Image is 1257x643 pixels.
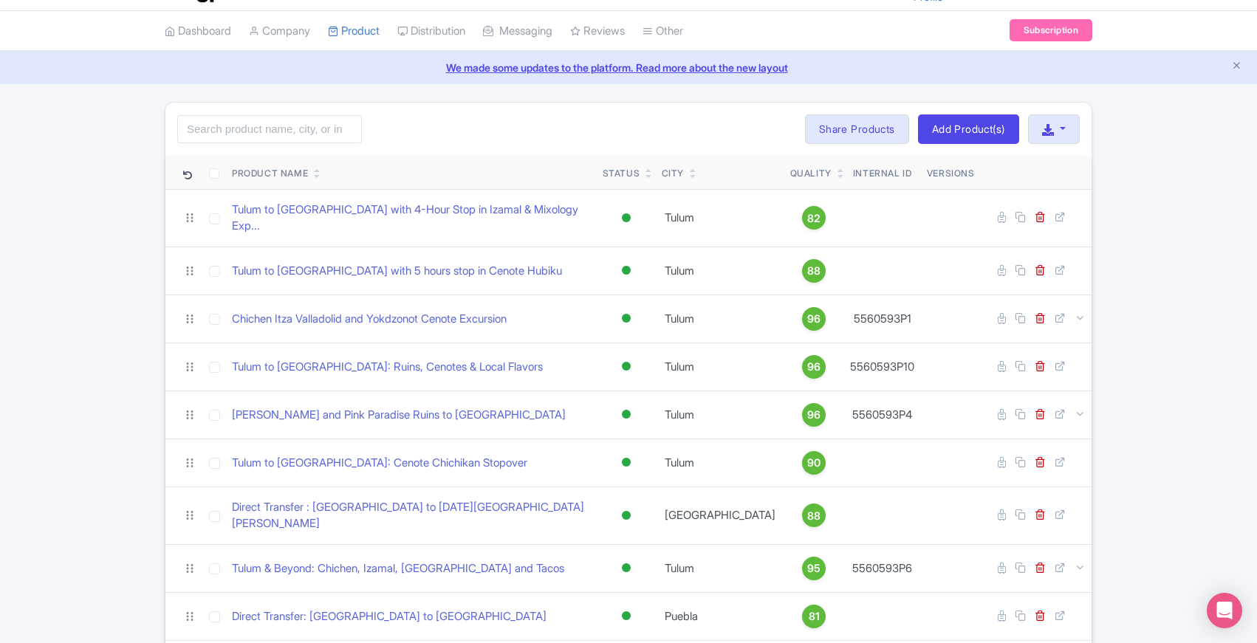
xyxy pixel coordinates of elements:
[807,560,821,577] span: 95
[619,356,634,377] div: Active
[619,605,634,627] div: Active
[918,114,1019,144] a: Add Product(s)
[328,11,380,52] a: Product
[643,11,683,52] a: Other
[844,295,921,343] td: 5560593P1
[232,608,547,625] a: Direct Transfer: [GEOGRAPHIC_DATA] to [GEOGRAPHIC_DATA]
[790,307,838,331] a: 96
[619,505,634,526] div: Active
[921,156,981,190] th: Versions
[619,404,634,425] div: Active
[807,407,821,423] span: 96
[232,455,527,472] a: Tulum to [GEOGRAPHIC_DATA]: Cenote Chichikan Stopover
[807,210,821,227] span: 82
[483,11,552,52] a: Messaging
[1231,58,1242,75] button: Close announcement
[807,311,821,327] span: 96
[790,451,838,475] a: 90
[232,202,591,235] a: Tulum to [GEOGRAPHIC_DATA] with 4-Hour Stop in Izamal & Mixology Exp...
[232,359,543,376] a: Tulum to [GEOGRAPHIC_DATA]: Ruins, Cenotes & Local Flavors
[656,247,784,295] td: Tulum
[397,11,465,52] a: Distribution
[844,544,921,592] td: 5560593P6
[619,557,634,579] div: Active
[807,263,821,279] span: 88
[570,11,625,52] a: Reviews
[249,11,310,52] a: Company
[656,189,784,247] td: Tulum
[656,544,784,592] td: Tulum
[844,343,921,391] td: 5560593P10
[809,608,820,625] span: 81
[165,11,231,52] a: Dashboard
[790,557,838,580] a: 95
[807,455,821,471] span: 90
[656,391,784,439] td: Tulum
[603,167,640,180] div: Status
[619,260,634,281] div: Active
[656,295,784,343] td: Tulum
[790,403,838,427] a: 96
[232,499,591,532] a: Direct Transfer : [GEOGRAPHIC_DATA] to [DATE][GEOGRAPHIC_DATA][PERSON_NAME]
[232,560,564,577] a: Tulum & Beyond: Chichen, Izamal, [GEOGRAPHIC_DATA] and Tacos
[232,407,566,424] a: [PERSON_NAME] and Pink Paradise Ruins to [GEOGRAPHIC_DATA]
[1010,19,1092,41] a: Subscription
[1207,593,1242,628] div: Open Intercom Messenger
[790,259,838,283] a: 88
[177,115,362,143] input: Search product name, city, or interal id
[790,605,838,628] a: 81
[232,263,562,280] a: Tulum to [GEOGRAPHIC_DATA] with 5 hours stop in Cenote Hubiku
[656,343,784,391] td: Tulum
[9,60,1248,75] a: We made some updates to the platform. Read more about the new layout
[656,439,784,486] td: Tulum
[790,206,838,230] a: 82
[807,508,821,524] span: 88
[807,359,821,375] span: 96
[656,592,784,640] td: Puebla
[232,311,507,328] a: Chichen Itza Valladolid and Yokdzonot Cenote Excursion
[844,156,921,190] th: Internal ID
[790,167,832,180] div: Quality
[619,452,634,473] div: Active
[790,355,838,379] a: 96
[805,114,909,144] a: Share Products
[662,167,684,180] div: City
[619,207,634,229] div: Active
[844,391,921,439] td: 5560593P4
[619,308,634,329] div: Active
[232,167,308,180] div: Product Name
[790,503,838,527] a: 88
[656,486,784,544] td: [GEOGRAPHIC_DATA]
